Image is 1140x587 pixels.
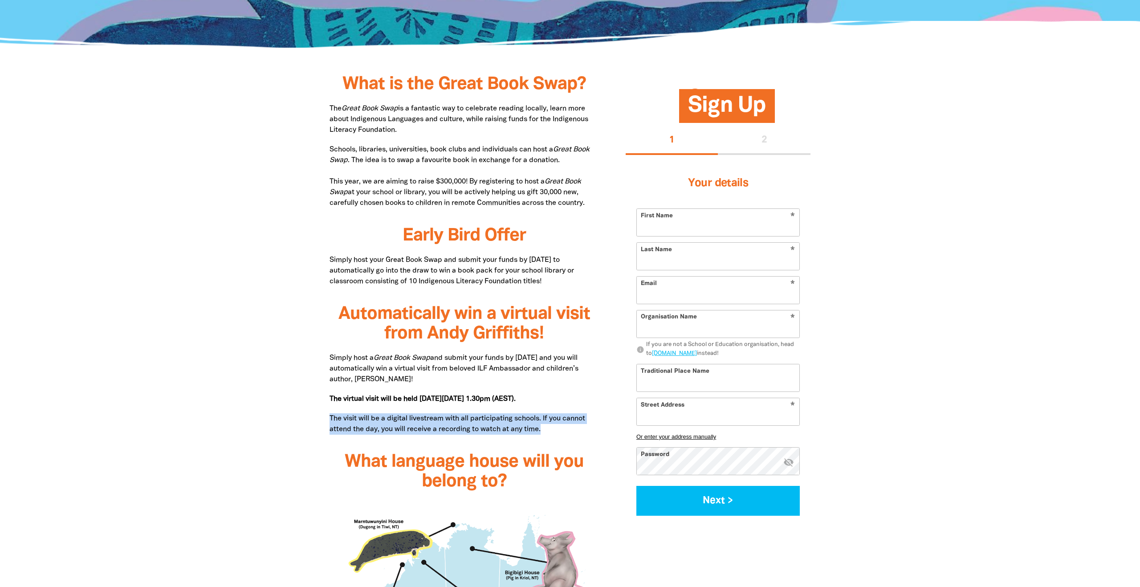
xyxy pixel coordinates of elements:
div: If you are not a School or Education organisation, head to instead! [646,341,800,358]
h3: Your details [636,166,800,201]
span: Early Bird Offer [403,228,526,244]
button: visibility_off [783,457,794,469]
p: Simply host a and submit your funds by [DATE] and you will automatically win a virtual visit from... [330,353,599,385]
p: Simply host your Great Book Swap and submit your funds by [DATE] to automatically go into the dra... [330,255,599,287]
span: Sign Up [688,96,765,123]
button: Stage 1 [626,126,718,155]
em: Great Book Swap [330,179,581,196]
em: Great Book Swap [330,147,590,163]
span: What language house will you belong to? [345,454,584,490]
button: Or enter your address manually [636,433,800,440]
p: The is a fantastic way to celebrate reading locally, learn more about Indigenous Languages and cu... [330,103,599,135]
button: Next > [636,486,800,516]
i: Hide password [783,457,794,467]
i: info [636,346,644,354]
span: What is the Great Book Swap? [342,76,586,93]
em: Great Book Swap [342,106,398,112]
p: Schools, libraries, universities, book clubs and individuals can host a . The idea is to swap a f... [330,144,599,208]
span: Automatically win a virtual visit from Andy Griffiths! [338,306,590,342]
a: [DOMAIN_NAME] [652,351,697,356]
strong: The virtual visit will be held [DATE][DATE] 1.30pm (AEST). [330,396,516,402]
p: The visit will be a digital livestream with all participating schools. If you cannot attend the d... [330,413,599,435]
em: Great Book Swap [374,355,430,361]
